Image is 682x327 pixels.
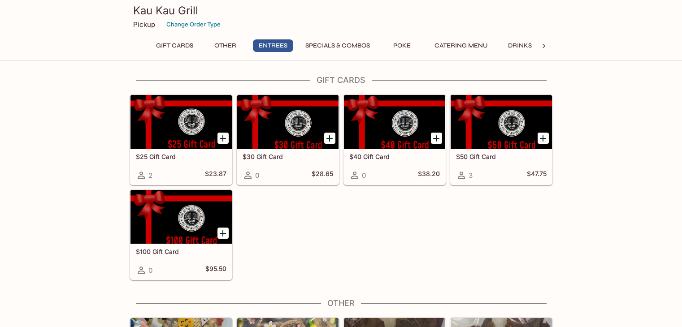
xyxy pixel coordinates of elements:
[136,153,226,160] h5: $25 Gift Card
[450,95,552,185] a: $50 Gift Card3$47.75
[451,95,552,149] div: $50 Gift Card
[130,95,232,185] a: $25 Gift Card2$23.87
[162,17,225,31] button: Change Order Type
[237,95,339,185] a: $30 Gift Card0$28.65
[237,95,339,149] div: $30 Gift Card
[205,39,246,52] button: Other
[205,170,226,181] h5: $23.87
[430,39,493,52] button: Catering Menu
[130,95,232,149] div: $25 Gift Card
[217,228,229,239] button: Add $100 Gift Card
[312,170,333,181] h5: $28.65
[217,133,229,144] button: Add $25 Gift Card
[205,265,226,275] h5: $95.50
[133,20,155,29] p: Pickup
[527,170,547,181] h5: $47.75
[148,266,152,275] span: 0
[538,133,549,144] button: Add $50 Gift Card
[130,75,553,85] h4: Gift Cards
[349,153,440,160] h5: $40 Gift Card
[133,4,549,17] h3: Kau Kau Grill
[130,189,232,280] a: $100 Gift Card0$95.50
[300,39,375,52] button: Specials & Combos
[130,298,553,308] h4: Other
[456,153,547,160] h5: $50 Gift Card
[151,39,198,52] button: Gift Cards
[362,171,366,180] span: 0
[431,133,442,144] button: Add $40 Gift Card
[243,153,333,160] h5: $30 Gift Card
[382,39,422,52] button: Poke
[343,95,446,185] a: $40 Gift Card0$38.20
[344,95,445,149] div: $40 Gift Card
[324,133,335,144] button: Add $30 Gift Card
[418,170,440,181] h5: $38.20
[255,171,259,180] span: 0
[130,190,232,244] div: $100 Gift Card
[148,171,152,180] span: 2
[500,39,540,52] button: Drinks
[136,248,226,255] h5: $100 Gift Card
[253,39,293,52] button: Entrees
[469,171,473,180] span: 3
